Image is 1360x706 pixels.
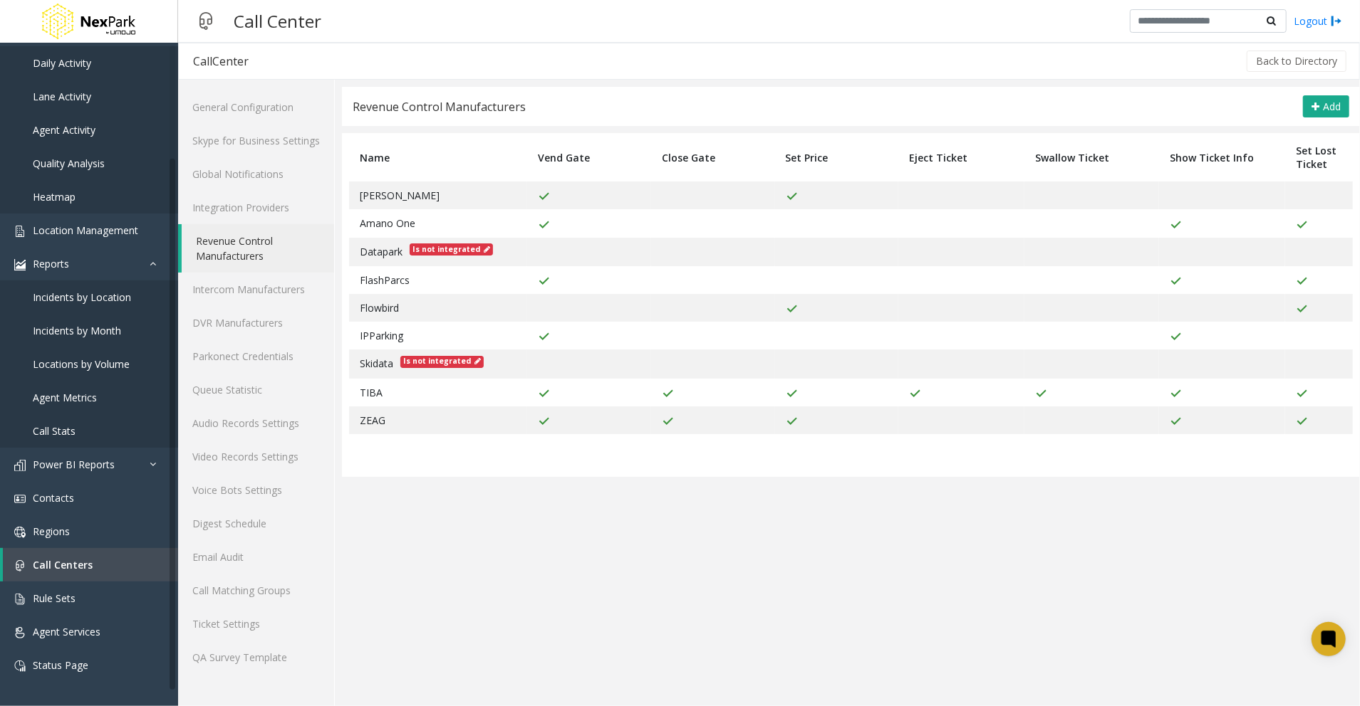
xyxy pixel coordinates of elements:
[527,133,651,181] th: Vend Gate
[651,133,775,181] th: Close Gate
[178,273,334,306] a: Intercom Manufacturers
[775,133,899,181] th: Set Price
[14,627,26,638] img: 'icon'
[360,273,410,287] span: FlashParcs
[178,90,334,124] a: General Configuration
[178,507,334,540] a: Digest Schedule
[538,331,550,342] img: check_green.svg
[1170,331,1182,342] img: check_green.svg
[178,157,334,191] a: Global Notifications
[178,406,334,440] a: Audio Records Settings
[33,190,76,204] span: Heatmap
[178,373,334,406] a: Queue Statistic
[33,458,115,471] span: Power BI Reports
[1296,219,1308,231] img: check_green.svg
[538,191,550,202] img: check_green.svg
[360,189,440,202] span: [PERSON_NAME]
[662,416,674,427] img: check_green.svg
[538,219,550,231] img: check_green.svg
[33,658,88,672] span: Status Page
[33,90,91,103] span: Lane Activity
[538,388,550,399] img: check_green.svg
[178,339,334,373] a: Parkonect Credentials
[1323,100,1341,113] span: Add
[360,245,403,258] span: Datapark
[14,259,26,270] img: 'icon'
[33,290,131,304] span: Incidents by Location
[909,388,921,399] img: check_green.svg
[33,491,74,505] span: Contacts
[178,473,334,507] a: Voice Bots Settings
[192,4,219,38] img: pageIcon
[786,303,798,315] img: check_green.svg
[33,424,76,438] span: Call Stats
[178,440,334,473] a: Video Records Settings
[786,416,798,427] img: check_green.svg
[1294,14,1342,28] a: Logout
[360,386,383,399] span: TIBA
[14,660,26,672] img: 'icon'
[33,56,91,70] span: Daily Activity
[178,124,334,157] a: Skype for Business Settings
[33,591,76,605] span: Rule Sets
[1170,388,1182,399] img: check_green.svg
[360,301,399,315] span: Flowbird
[1296,416,1308,427] img: check_green.svg
[1170,275,1182,287] img: check_green.svg
[178,607,334,641] a: Ticket Settings
[360,413,385,427] span: ZEAG
[33,257,69,270] span: Reports
[178,306,334,339] a: DVR Manufacturers
[360,329,403,342] span: IPParking
[360,216,415,230] span: Amano One
[349,133,527,181] th: Name
[662,388,674,399] img: check_green.svg
[1024,133,1159,181] th: Swallow Ticket
[786,191,798,202] img: check_green.svg
[410,243,493,255] span: Is not integrated
[1170,219,1182,231] img: check_green.svg
[1170,416,1182,427] img: check_green.svg
[1303,95,1349,118] button: Add
[14,493,26,505] img: 'icon'
[33,525,70,538] span: Regions
[33,123,95,137] span: Agent Activity
[33,324,121,337] span: Incidents by Month
[33,391,97,404] span: Agent Metrics
[538,416,550,427] img: check_green.svg
[1035,388,1047,399] img: check_green.svg
[14,560,26,571] img: 'icon'
[14,226,26,237] img: 'icon'
[1331,14,1342,28] img: logout
[1296,303,1308,315] img: check_green.svg
[33,357,130,371] span: Locations by Volume
[400,356,484,368] span: Is not integrated
[1296,388,1308,399] img: check_green.svg
[178,540,334,574] a: Email Audit
[193,52,249,70] div: CallCenter
[898,133,1024,181] th: Eject Ticket
[178,641,334,674] a: QA Survey Template
[33,157,105,170] span: Quality Analysis
[227,4,328,38] h3: Call Center
[33,625,100,638] span: Agent Services
[178,574,334,607] a: Call Matching Groups
[14,460,26,471] img: 'icon'
[353,98,526,116] div: Revenue Control Manufacturers
[786,388,798,399] img: check_green.svg
[538,275,550,287] img: check_green.svg
[1159,133,1285,181] th: Show Ticket Info
[33,223,138,237] span: Location Management
[33,558,93,571] span: Call Centers
[3,548,178,581] a: Call Centers
[1285,133,1353,181] th: Set Lost Ticket
[178,191,334,224] a: Integration Providers
[1247,51,1346,72] button: Back to Directory
[182,224,334,273] a: Revenue Control Manufacturers
[360,357,393,370] span: Skidata
[1296,275,1308,287] img: check_green.svg
[14,527,26,538] img: 'icon'
[14,594,26,605] img: 'icon'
